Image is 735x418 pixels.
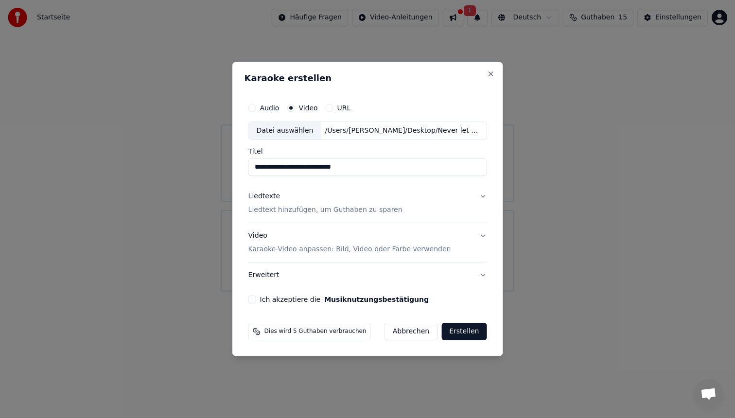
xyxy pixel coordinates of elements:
div: Datei auswählen [249,122,321,139]
button: LiedtexteLiedtext hinzufügen, um Guthaben zu sparen [248,184,487,223]
label: Ich akzeptiere die [260,296,429,303]
div: /Users/[PERSON_NAME]/Desktop/Never let me down_YOUKAMATERIAL.mp4 [321,126,486,136]
label: Titel [248,148,487,155]
button: Abbrechen [385,323,437,340]
button: Erweitert [248,262,487,288]
p: Liedtext hinzufügen, um Guthaben zu sparen [248,205,402,215]
p: Karaoke-Video anpassen: Bild, Video oder Farbe verwenden [248,244,451,254]
label: URL [337,104,351,111]
button: Erstellen [441,323,487,340]
div: Liedtexte [248,192,280,201]
label: Video [298,104,317,111]
button: VideoKaraoke-Video anpassen: Bild, Video oder Farbe verwenden [248,223,487,262]
label: Audio [260,104,280,111]
div: Video [248,231,451,254]
button: Ich akzeptiere die [324,296,429,303]
span: Dies wird 5 Guthaben verbrauchen [264,328,367,335]
h2: Karaoke erstellen [245,74,491,83]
